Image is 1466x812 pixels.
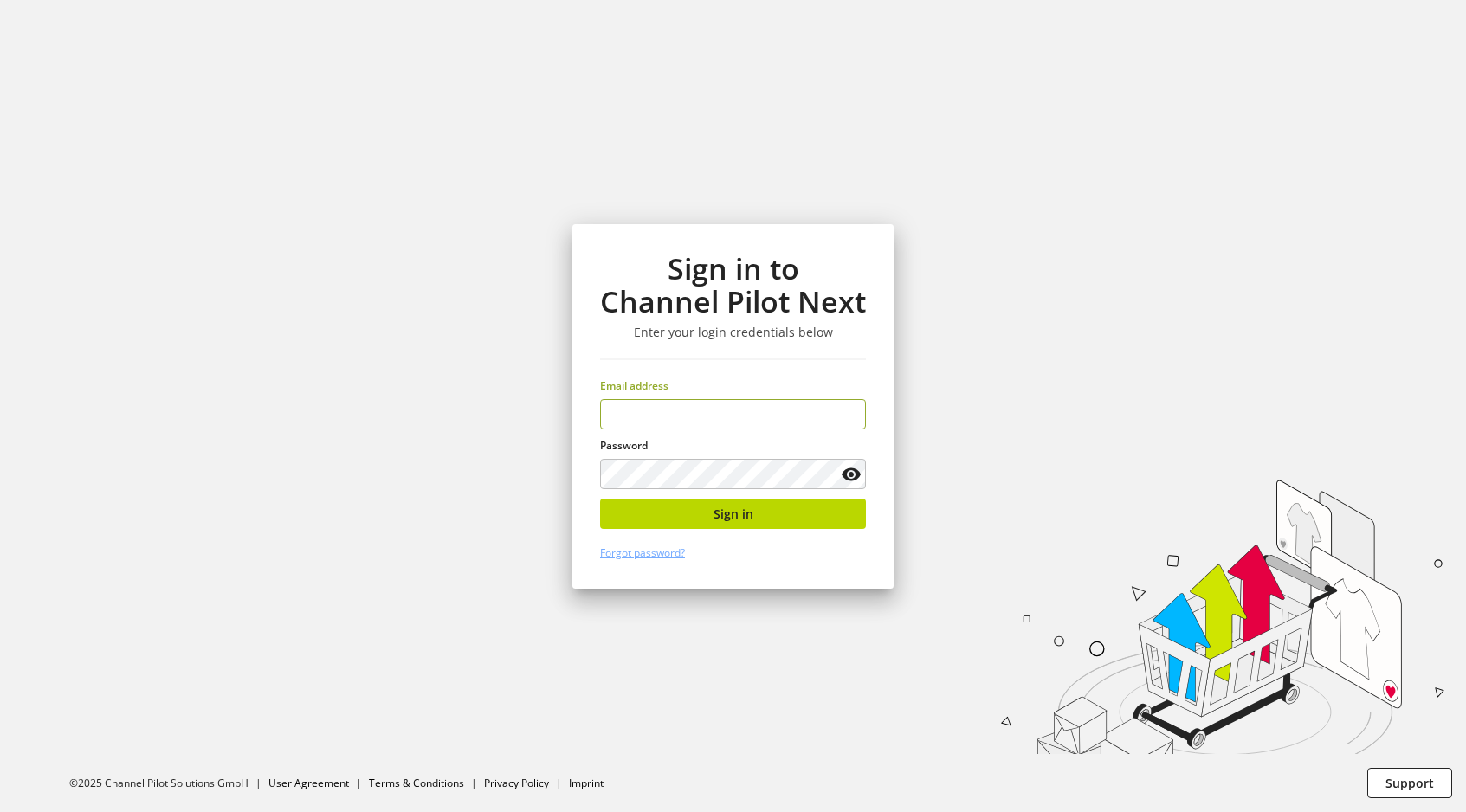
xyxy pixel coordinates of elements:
[600,378,668,393] span: Email address
[600,252,866,319] h1: Sign in to Channel Pilot Next
[600,325,866,340] h3: Enter your login credentials below
[268,776,349,790] a: User Agreement
[69,776,268,791] li: ©2025 Channel Pilot Solutions GmbH
[600,545,685,560] a: Forgot password?
[484,776,549,790] a: Privacy Policy
[714,505,753,523] span: Sign in
[369,776,464,790] a: Terms & Conditions
[569,776,604,790] a: Imprint
[600,438,648,453] span: Password
[1385,774,1434,792] span: Support
[1367,768,1452,798] button: Support
[600,499,866,529] button: Sign in
[836,403,856,424] keeper-lock: Open Keeper Popup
